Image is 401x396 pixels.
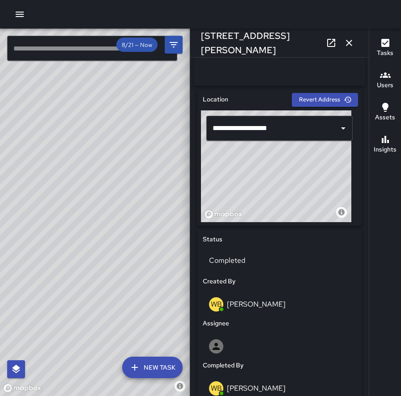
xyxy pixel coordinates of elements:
[203,235,222,244] h6: Status
[201,29,322,57] h6: [STREET_ADDRESS][PERSON_NAME]
[227,299,286,309] p: [PERSON_NAME]
[369,64,401,97] button: Users
[375,113,395,122] h6: Assets
[122,357,183,378] button: New Task
[203,95,228,105] h6: Location
[227,383,286,393] p: [PERSON_NAME]
[374,145,397,155] h6: Insights
[377,80,393,90] h6: Users
[369,32,401,64] button: Tasks
[203,319,229,329] h6: Assignee
[369,97,401,129] button: Assets
[116,41,158,49] span: 8/21 — Now
[211,383,222,394] p: WB
[211,299,222,310] p: WB
[292,93,358,107] button: Revert Address
[165,36,183,54] button: Filters
[377,48,393,58] h6: Tasks
[209,255,350,266] p: Completed
[369,129,401,161] button: Insights
[337,122,350,135] button: Open
[203,277,235,286] h6: Created By
[203,361,243,371] h6: Completed By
